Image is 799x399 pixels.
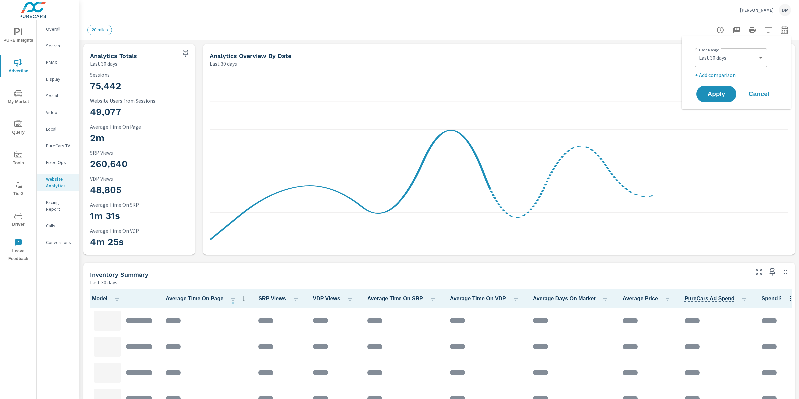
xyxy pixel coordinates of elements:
[2,151,34,167] span: Tools
[90,52,137,59] h5: Analytics Totals
[46,239,74,246] p: Conversions
[779,4,791,16] div: DM
[37,237,79,247] div: Conversions
[37,107,79,117] div: Video
[367,295,439,303] span: Average Time On SRP
[37,124,79,134] div: Local
[37,74,79,84] div: Display
[695,71,780,79] p: + Add comparison
[210,60,237,68] p: Last 30 days
[767,267,778,277] span: Save this to your personalized report
[90,271,148,278] h5: Inventory Summary
[92,295,124,303] span: Model
[37,57,79,67] div: PMAX
[90,210,188,222] h3: 1m 31s
[2,212,34,228] span: Driver
[450,295,522,303] span: Average Time On VDP
[685,295,751,303] span: PureCars Ad Spend
[2,181,34,198] span: Tier2
[46,142,74,149] p: PureCars TV
[2,239,34,263] span: Leave Feedback
[90,72,188,78] p: Sessions
[685,295,735,303] span: Total cost of media for all PureCars channels for the selected dealership group over the selected...
[2,120,34,136] span: Query
[313,295,357,303] span: VDP Views
[90,236,188,248] h3: 4m 25s
[46,109,74,116] p: Video
[46,92,74,99] p: Social
[210,52,291,59] h5: Analytics Overview By Date
[696,86,736,102] button: Apply
[2,28,34,44] span: PURE Insights
[180,48,191,59] span: Save this to your personalized report
[37,157,79,167] div: Fixed Ops
[754,267,764,277] button: Make Fullscreen
[90,132,188,144] h3: 2m
[2,59,34,75] span: Advertise
[703,91,730,97] span: Apply
[88,27,112,32] span: 20 miles
[90,106,188,118] h3: 49,077
[90,98,188,104] p: Website Users from Sessions
[2,89,34,106] span: My Market
[258,295,302,303] span: SRP Views
[739,86,779,102] button: Cancel
[90,158,188,170] h3: 260,640
[90,184,188,196] h3: 48,805
[90,60,117,68] p: Last 30 days
[780,267,791,277] button: Minimize Widget
[623,295,674,303] span: Average Price
[46,126,74,132] p: Local
[740,7,774,13] p: [PERSON_NAME]
[762,23,775,37] button: Apply Filters
[46,26,74,32] p: Overall
[90,176,188,182] p: VDP Views
[46,159,74,166] p: Fixed Ops
[46,222,74,229] p: Calls
[730,23,743,37] button: "Export Report to PDF"
[90,150,188,156] p: SRP Views
[37,91,79,101] div: Social
[46,76,74,82] p: Display
[746,91,772,97] span: Cancel
[90,202,188,208] p: Average Time On SRP
[46,59,74,66] p: PMAX
[46,42,74,49] p: Search
[166,295,248,303] span: Average Time On Page
[90,80,188,92] h3: 75,442
[778,23,791,37] button: Select Date Range
[46,199,74,212] p: Pacing Report
[37,174,79,191] div: Website Analytics
[90,278,117,286] p: Last 30 days
[90,124,188,130] p: Average Time On Page
[37,197,79,214] div: Pacing Report
[0,20,36,265] div: nav menu
[90,228,188,234] p: Average Time On VDP
[37,24,79,34] div: Overall
[46,176,74,189] p: Website Analytics
[533,295,612,303] span: Average Days On Market
[37,221,79,231] div: Calls
[37,41,79,51] div: Search
[37,141,79,151] div: PureCars TV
